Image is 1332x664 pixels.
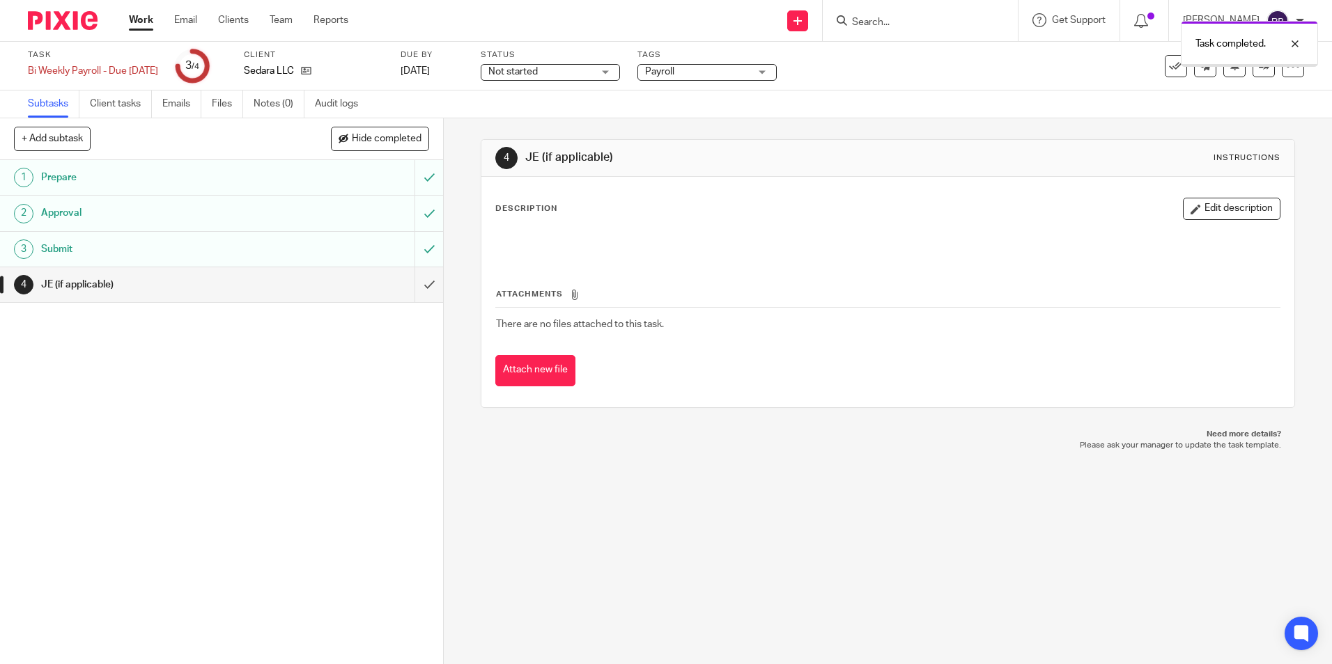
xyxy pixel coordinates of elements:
h1: Submit [41,239,281,260]
button: Edit description [1183,198,1280,220]
a: Files [212,90,243,118]
a: Clients [218,13,249,27]
a: Client tasks [90,90,152,118]
div: 4 [495,147,518,169]
div: 3 [185,58,199,74]
span: Hide completed [352,134,421,145]
div: Instructions [1214,152,1280,164]
p: Sedara LLC [244,64,294,78]
p: Need more details? [495,429,1280,440]
a: Emails [162,90,201,118]
a: Email [174,13,197,27]
label: Due by [401,49,463,61]
div: 4 [14,275,33,294]
button: + Add subtask [14,127,91,150]
h1: Prepare [41,167,281,188]
a: Team [270,13,293,27]
label: Tags [637,49,777,61]
a: Reports [313,13,348,27]
a: Work [129,13,153,27]
p: Description [495,203,557,214]
div: Bi Weekly Payroll - Due [DATE] [28,64,158,78]
button: Attach new file [495,355,575,386]
span: Attachments [496,290,563,298]
h1: JE (if applicable) [41,274,281,295]
label: Status [481,49,620,61]
button: Hide completed [331,127,429,150]
span: There are no files attached to this task. [496,319,664,329]
span: Not started [488,67,538,77]
div: Bi Weekly Payroll - Due Wednesday [28,64,158,78]
div: 2 [14,204,33,223]
label: Client [244,49,383,61]
h1: JE (if applicable) [525,150,917,165]
img: svg%3E [1267,10,1289,32]
small: /4 [192,63,199,70]
p: Please ask your manager to update the task template. [495,440,1280,451]
img: Pixie [28,11,98,30]
span: Payroll [645,67,674,77]
span: [DATE] [401,66,430,76]
a: Subtasks [28,90,79,118]
a: Audit logs [315,90,369,118]
div: 3 [14,239,33,259]
h1: Approval [41,203,281,223]
p: Task completed. [1195,37,1266,51]
a: Notes (0) [254,90,304,118]
label: Task [28,49,158,61]
div: 1 [14,168,33,187]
